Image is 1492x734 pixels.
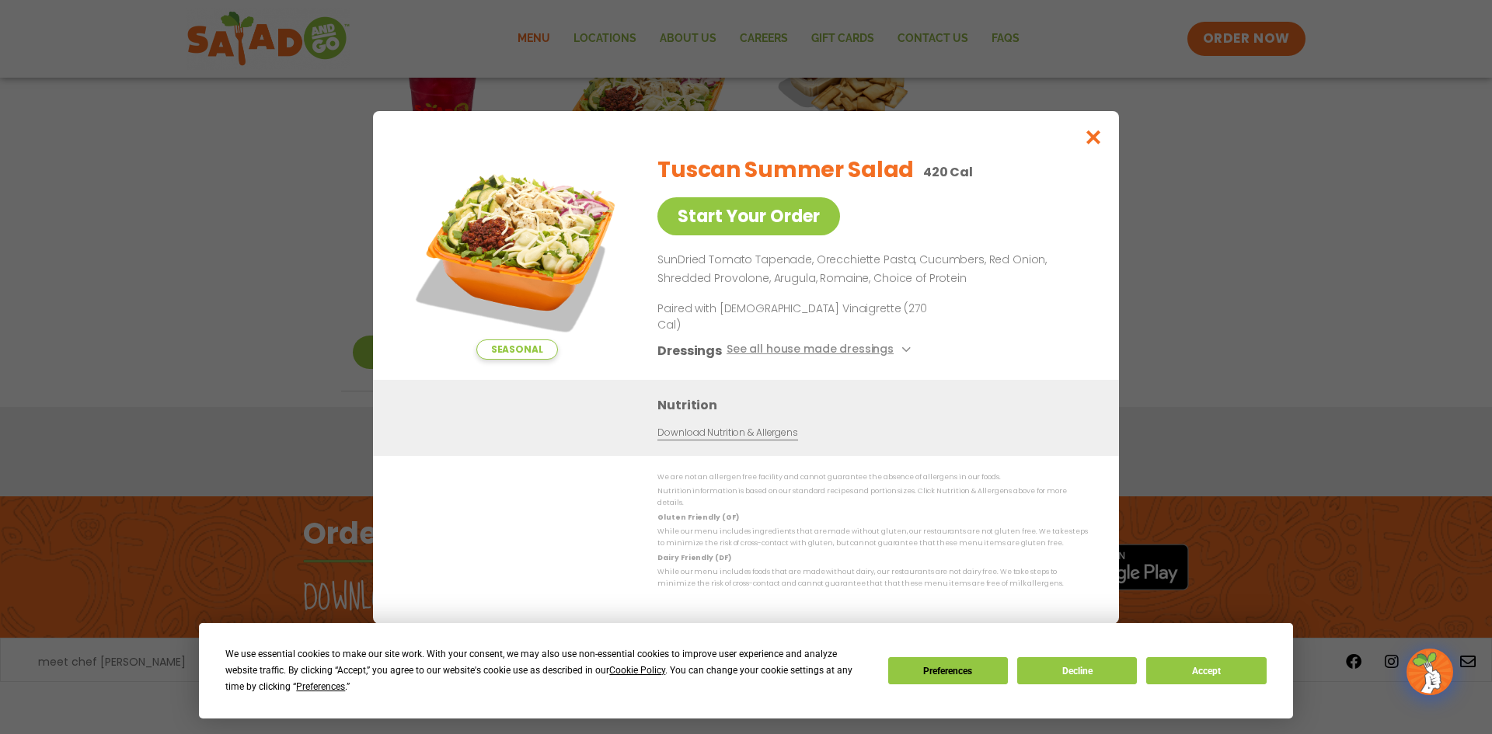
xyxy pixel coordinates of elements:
[408,142,626,360] img: Featured product photo for Tuscan Summer Salad
[225,646,869,695] div: We use essential cookies to make our site work. With your consent, we may also use non-essential ...
[657,485,1088,510] p: Nutrition information is based on our standard recipes and portion sizes. Click Nutrition & Aller...
[476,339,558,360] span: Seasonal
[657,552,730,562] strong: Dairy Friendly (DF)
[1408,650,1452,694] img: wpChatIcon
[727,340,915,360] button: See all house made dressings
[657,300,945,332] p: Paired with [DEMOGRAPHIC_DATA] Vinaigrette (270 Cal)
[657,425,797,440] a: Download Nutrition & Allergens
[1068,111,1119,163] button: Close modal
[657,395,1096,414] h3: Nutrition
[657,251,1082,288] p: SunDried Tomato Tapenade, Orecchiette Pasta, Cucumbers, Red Onion, Shredded Provolone, Arugula, R...
[657,197,840,235] a: Start Your Order
[657,471,1088,483] p: We are not an allergen free facility and cannot guarantee the absence of allergens in our foods.
[657,340,722,360] h3: Dressings
[657,512,738,521] strong: Gluten Friendly (GF)
[609,665,665,676] span: Cookie Policy
[1146,657,1266,684] button: Accept
[199,623,1293,718] div: Cookie Consent Prompt
[296,681,345,692] span: Preferences
[923,162,973,182] p: 420 Cal
[888,657,1008,684] button: Preferences
[1017,657,1137,684] button: Decline
[657,566,1088,590] p: While our menu includes foods that are made without dairy, our restaurants are not dairy free. We...
[657,154,914,186] h2: Tuscan Summer Salad
[657,526,1088,550] p: While our menu includes ingredients that are made without gluten, our restaurants are not gluten ...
